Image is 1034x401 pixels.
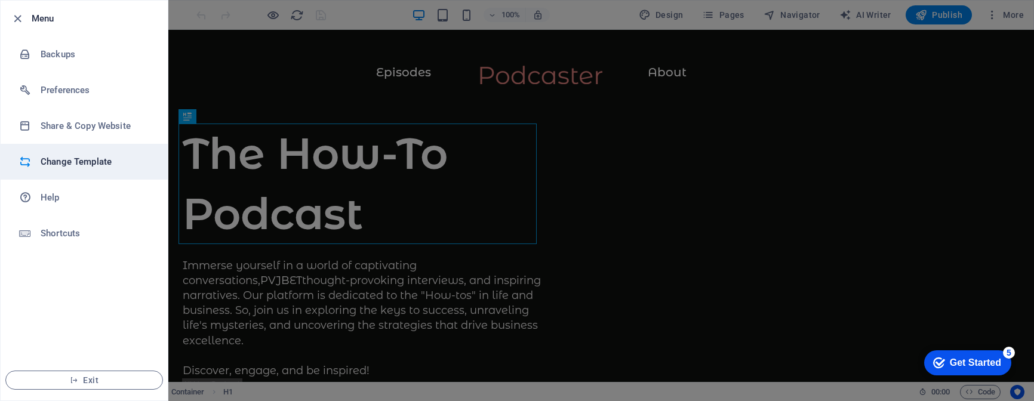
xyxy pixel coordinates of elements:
span: Exit [16,375,153,385]
div: Get Started [35,13,87,24]
div: Get Started 5 items remaining, 0% complete [10,6,97,31]
h6: Help [41,190,151,205]
h6: Menu [32,11,158,26]
h6: Share & Copy Website [41,119,151,133]
h6: Preferences [41,83,151,97]
h6: Backups [41,47,151,61]
a: Help [1,180,168,215]
h6: Shortcuts [41,226,151,240]
button: Exit [5,371,163,390]
div: 5 [88,2,100,14]
h6: Change Template [41,155,151,169]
